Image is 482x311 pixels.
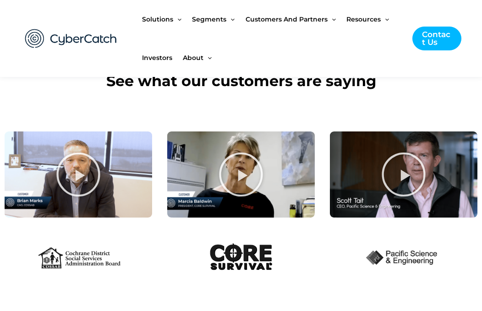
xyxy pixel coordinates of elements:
[183,38,203,77] span: About
[412,27,461,50] a: Contact Us
[203,38,212,77] span: Menu Toggle
[142,38,183,77] a: Investors
[16,20,126,58] img: CyberCatch
[5,71,477,91] h2: See what our customers are saying
[142,38,172,77] span: Investors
